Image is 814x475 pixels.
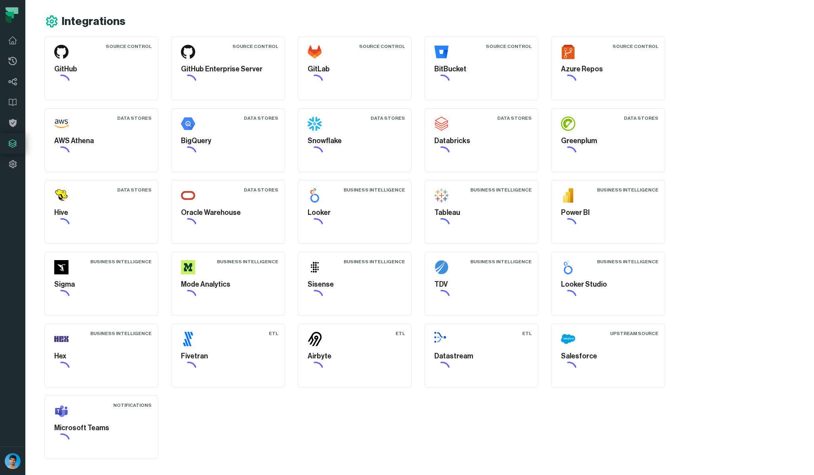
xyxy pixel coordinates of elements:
[308,136,402,146] h5: Snowflake
[54,207,148,218] h5: Hive
[561,117,575,131] img: Greenplum
[610,330,658,337] div: Upstream Source
[308,279,402,290] h5: Sisense
[497,115,532,121] div: Data Stores
[54,404,68,418] img: Microsoft Teams
[181,64,275,75] h5: GitHub Enterprise Server
[181,117,195,131] img: BigQuery
[434,188,449,203] img: Tableau
[181,260,195,274] img: Mode Analytics
[244,115,278,121] div: Data Stores
[181,188,195,203] img: Oracle Warehouse
[62,15,126,29] h1: Integrations
[612,43,658,50] div: Source Control
[5,453,21,469] img: avatar of Omri Ildis
[308,260,322,274] img: Sisense
[434,45,449,59] img: BitBucket
[434,64,529,75] h5: BitBucket
[181,279,275,290] h5: Mode Analytics
[522,330,532,337] div: ETL
[117,115,152,121] div: Data Stores
[434,207,529,218] h5: Tableau
[90,259,152,265] div: Business Intelligence
[434,117,449,131] img: Databricks
[561,136,655,146] h5: Greenplum
[181,207,275,218] h5: Oracle Warehouse
[561,188,575,203] img: Power BI
[308,351,402,362] h5: Airbyte
[54,423,148,433] h5: Microsoft Teams
[308,64,402,75] h5: GitLab
[54,188,68,203] img: Hive
[54,260,68,274] img: Sigma
[561,332,575,346] img: Salesforce
[117,187,152,193] div: Data Stores
[434,260,449,274] img: TDV
[181,45,195,59] img: GitHub Enterprise Server
[308,332,322,346] img: Airbyte
[470,187,532,193] div: Business Intelligence
[54,136,148,146] h5: AWS Athena
[308,45,322,59] img: GitLab
[486,43,532,50] div: Source Control
[54,64,148,75] h5: GitHub
[308,188,322,203] img: Looker
[561,279,655,290] h5: Looker Studio
[113,402,152,408] div: Notifications
[434,351,529,362] h5: Datastream
[181,332,195,346] img: Fivetran
[561,351,655,362] h5: Salesforce
[561,260,575,274] img: Looker Studio
[434,136,529,146] h5: Databricks
[308,207,402,218] h5: Looker
[54,351,148,362] h5: Hex
[624,115,658,121] div: Data Stores
[470,259,532,265] div: Business Intelligence
[269,330,278,337] div: ETL
[561,207,655,218] h5: Power BI
[181,136,275,146] h5: BigQuery
[54,279,148,290] h5: Sigma
[396,330,405,337] div: ETL
[244,187,278,193] div: Data Stores
[434,332,449,346] img: Datastream
[232,43,278,50] div: Source Control
[597,187,658,193] div: Business Intelligence
[344,259,405,265] div: Business Intelligence
[561,45,575,59] img: Azure Repos
[308,117,322,131] img: Snowflake
[371,115,405,121] div: Data Stores
[54,117,68,131] img: AWS Athena
[90,330,152,337] div: Business Intelligence
[597,259,658,265] div: Business Intelligence
[54,45,68,59] img: GitHub
[344,187,405,193] div: Business Intelligence
[434,279,529,290] h5: TDV
[359,43,405,50] div: Source Control
[181,351,275,362] h5: Fivetran
[561,64,655,75] h5: Azure Repos
[217,259,278,265] div: Business Intelligence
[54,332,68,346] img: Hex
[106,43,152,50] div: Source Control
